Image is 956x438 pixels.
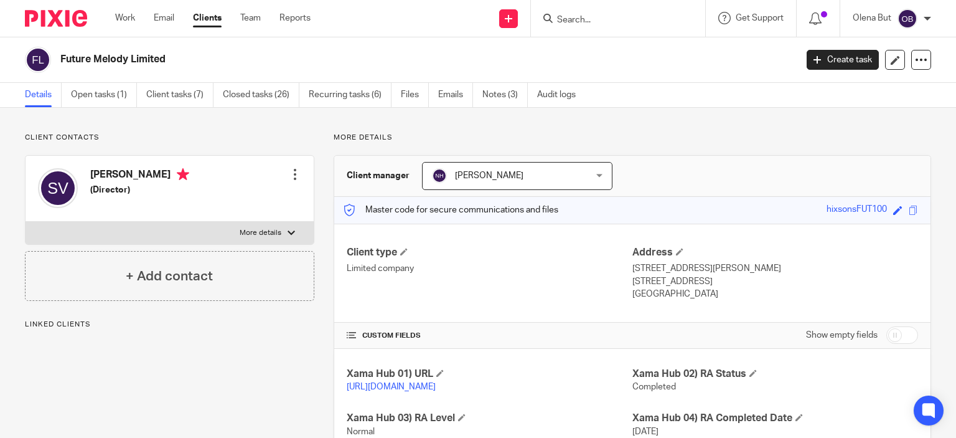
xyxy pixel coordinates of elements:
[25,83,62,107] a: Details
[347,246,632,259] h4: Client type
[347,368,632,381] h4: Xama Hub 01) URL
[401,83,429,107] a: Files
[223,83,299,107] a: Closed tasks (26)
[632,427,658,436] span: [DATE]
[38,168,78,208] img: svg%3E
[240,12,261,24] a: Team
[347,427,375,436] span: Normal
[736,14,784,22] span: Get Support
[632,383,676,391] span: Completed
[347,383,436,391] a: [URL][DOMAIN_NAME]
[25,320,314,330] p: Linked clients
[632,412,918,425] h4: Xama Hub 04) RA Completed Date
[632,262,918,275] p: [STREET_ADDRESS][PERSON_NAME]
[240,228,281,238] p: More details
[806,329,878,341] label: Show empty fields
[344,204,558,216] p: Master code for secure communications and files
[25,47,51,73] img: svg%3E
[455,171,523,180] span: [PERSON_NAME]
[60,53,642,66] h2: Future Melody Limited
[347,412,632,425] h4: Xama Hub 03) RA Level
[347,331,632,341] h4: CUSTOM FIELDS
[71,83,137,107] a: Open tasks (1)
[347,262,632,275] p: Limited company
[347,169,410,182] h3: Client manager
[432,168,447,183] img: svg%3E
[632,368,918,381] h4: Xama Hub 02) RA Status
[115,12,135,24] a: Work
[482,83,528,107] a: Notes (3)
[90,168,189,184] h4: [PERSON_NAME]
[537,83,585,107] a: Audit logs
[853,12,891,24] p: Olena But
[827,203,887,217] div: hixsonsFUT100
[334,133,931,143] p: More details
[25,10,87,27] img: Pixie
[90,184,189,196] h5: (Director)
[632,275,918,288] p: [STREET_ADDRESS]
[193,12,222,24] a: Clients
[897,9,917,29] img: svg%3E
[279,12,311,24] a: Reports
[146,83,213,107] a: Client tasks (7)
[154,12,174,24] a: Email
[126,267,213,286] h4: + Add contact
[309,83,391,107] a: Recurring tasks (6)
[556,15,668,26] input: Search
[438,83,473,107] a: Emails
[177,168,189,181] i: Primary
[632,288,918,300] p: [GEOGRAPHIC_DATA]
[807,50,879,70] a: Create task
[25,133,314,143] p: Client contacts
[632,246,918,259] h4: Address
